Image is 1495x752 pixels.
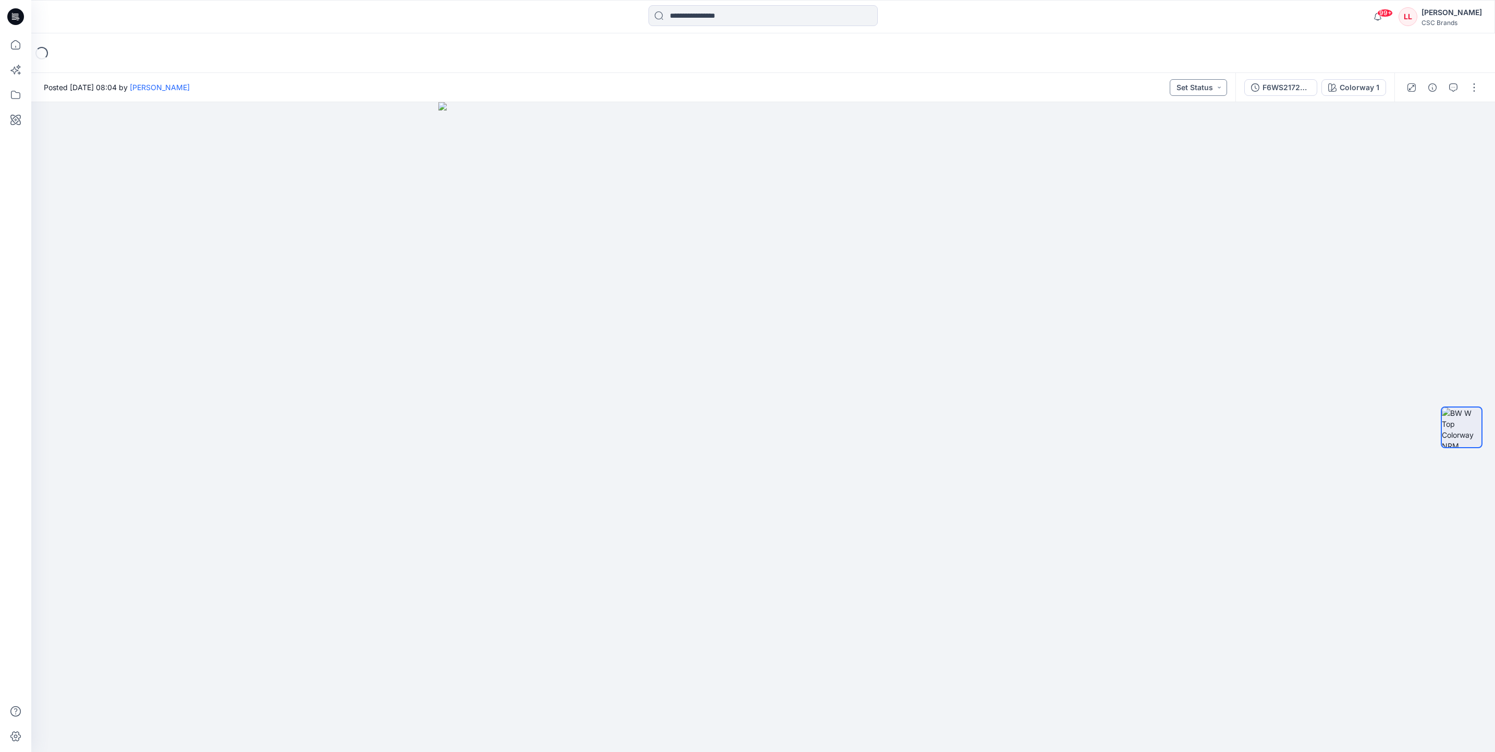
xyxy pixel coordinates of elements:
button: Details [1424,79,1441,96]
img: BW W Top Colorway NRM [1442,408,1481,447]
span: Posted [DATE] 08:04 by [44,82,190,93]
div: LL [1399,7,1417,26]
a: [PERSON_NAME] [130,83,190,92]
div: Colorway 1 [1340,82,1379,93]
div: F6WS217276_SW26EW5152_F26_EUREG_VFA2 [1263,82,1310,93]
div: [PERSON_NAME] [1422,6,1482,19]
div: CSC Brands [1422,19,1482,27]
button: Colorway 1 [1321,79,1386,96]
img: eyJhbGciOiJIUzI1NiIsImtpZCI6IjAiLCJzbHQiOiJzZXMiLCJ0eXAiOiJKV1QifQ.eyJkYXRhIjp7InR5cGUiOiJzdG9yYW... [438,102,1088,752]
button: F6WS217276_SW26EW5152_F26_EUREG_VFA2 [1244,79,1317,96]
span: 99+ [1377,9,1393,17]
